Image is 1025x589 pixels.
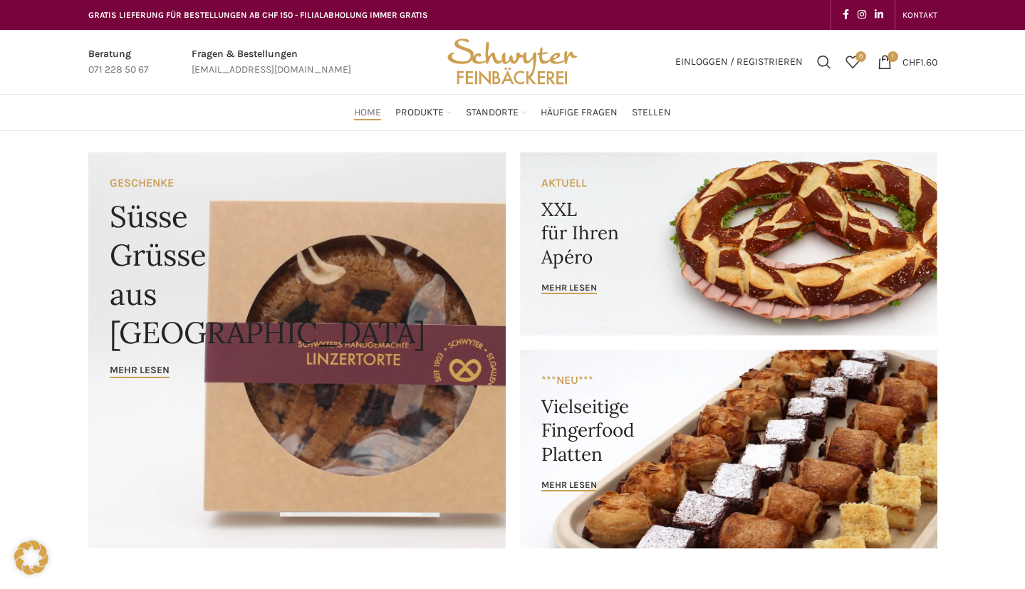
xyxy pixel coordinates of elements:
img: Bäckerei Schwyter [442,30,582,94]
div: Meine Wunschliste [838,48,867,76]
span: CHF [902,56,920,68]
a: Banner link [88,152,506,548]
a: Stellen [632,98,671,127]
span: Häufige Fragen [541,106,618,120]
span: KONTAKT [902,10,937,20]
a: Instagram social link [853,5,870,25]
span: Stellen [632,106,671,120]
span: 1 [888,51,898,62]
a: KONTAKT [902,1,937,29]
a: Einloggen / Registrieren [668,48,810,76]
a: Häufige Fragen [541,98,618,127]
div: Main navigation [81,98,945,127]
a: 0 [838,48,867,76]
a: Home [354,98,381,127]
span: Standorte [466,106,519,120]
a: Standorte [466,98,526,127]
span: 0 [855,51,866,62]
a: Banner link [520,152,937,335]
a: Site logo [442,55,582,67]
span: Home [354,106,381,120]
a: Infobox link [192,46,351,78]
a: Produkte [395,98,452,127]
div: Secondary navigation [895,1,945,29]
span: Produkte [395,106,444,120]
a: Infobox link [88,46,149,78]
a: Suchen [810,48,838,76]
a: Linkedin social link [870,5,888,25]
a: Facebook social link [838,5,853,25]
span: GRATIS LIEFERUNG FÜR BESTELLUNGEN AB CHF 150 - FILIALABHOLUNG IMMER GRATIS [88,10,428,20]
a: 1 CHF1.60 [870,48,945,76]
bdi: 1.60 [902,56,937,68]
a: Banner link [520,350,937,548]
span: Einloggen / Registrieren [675,57,803,67]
